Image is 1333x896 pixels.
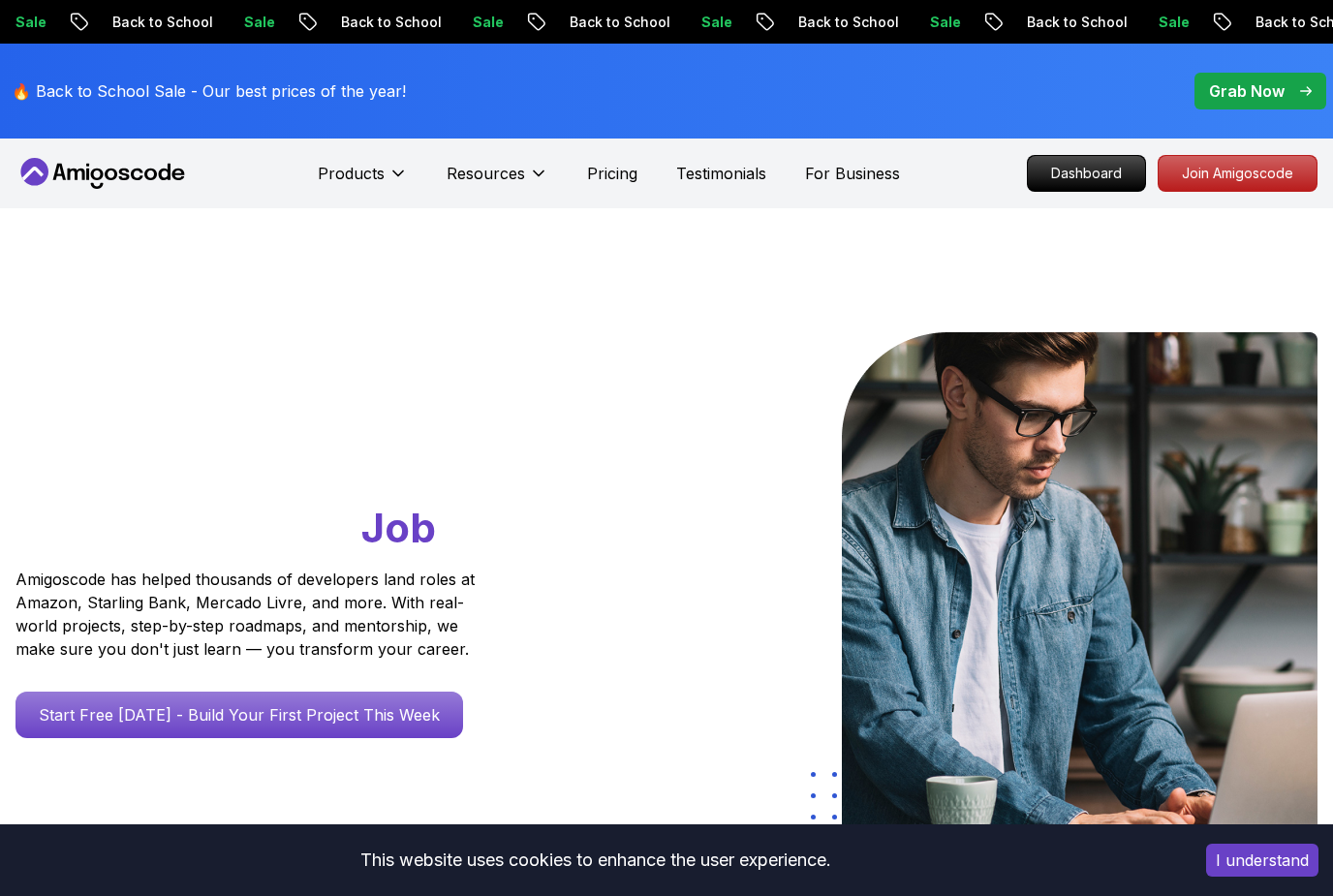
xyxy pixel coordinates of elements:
a: Testimonials [676,162,766,185]
p: Sale [602,13,664,32]
p: Back to School [927,13,1059,32]
p: Back to School [241,13,373,32]
a: Start Free [DATE] - Build Your First Project This Week [15,692,463,738]
button: Accept cookies [1206,844,1318,877]
span: Job [361,503,436,552]
a: Dashboard [1027,155,1146,192]
p: Back to School [1156,13,1287,32]
h1: Go From Learning to Hired: Master Java, Spring Boot & Cloud Skills That Get You the [15,332,540,556]
p: Back to School [698,13,830,32]
p: Sale [830,13,892,32]
a: For Business [805,162,900,185]
a: Pricing [587,162,637,185]
p: 🔥 Back to School Sale - Our best prices of the year! [12,79,406,103]
img: hero [842,332,1317,831]
p: Sale [1059,13,1121,32]
p: Grab Now [1209,79,1285,103]
p: Join Amigoscode [1159,156,1317,191]
p: Sale [373,13,435,32]
button: Resources [447,162,548,201]
p: Amigoscode has helped thousands of developers land roles at Amazon, Starling Bank, Mercado Livre,... [15,568,480,661]
p: Dashboard [1028,156,1145,191]
p: Sale [144,13,206,32]
p: Back to School [13,13,144,32]
a: Join Amigoscode [1158,155,1317,192]
div: This website uses cookies to enhance the user experience. [15,839,1177,881]
p: Products [318,162,385,185]
button: Products [318,162,408,201]
p: Back to School [470,13,602,32]
p: Resources [447,162,525,185]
